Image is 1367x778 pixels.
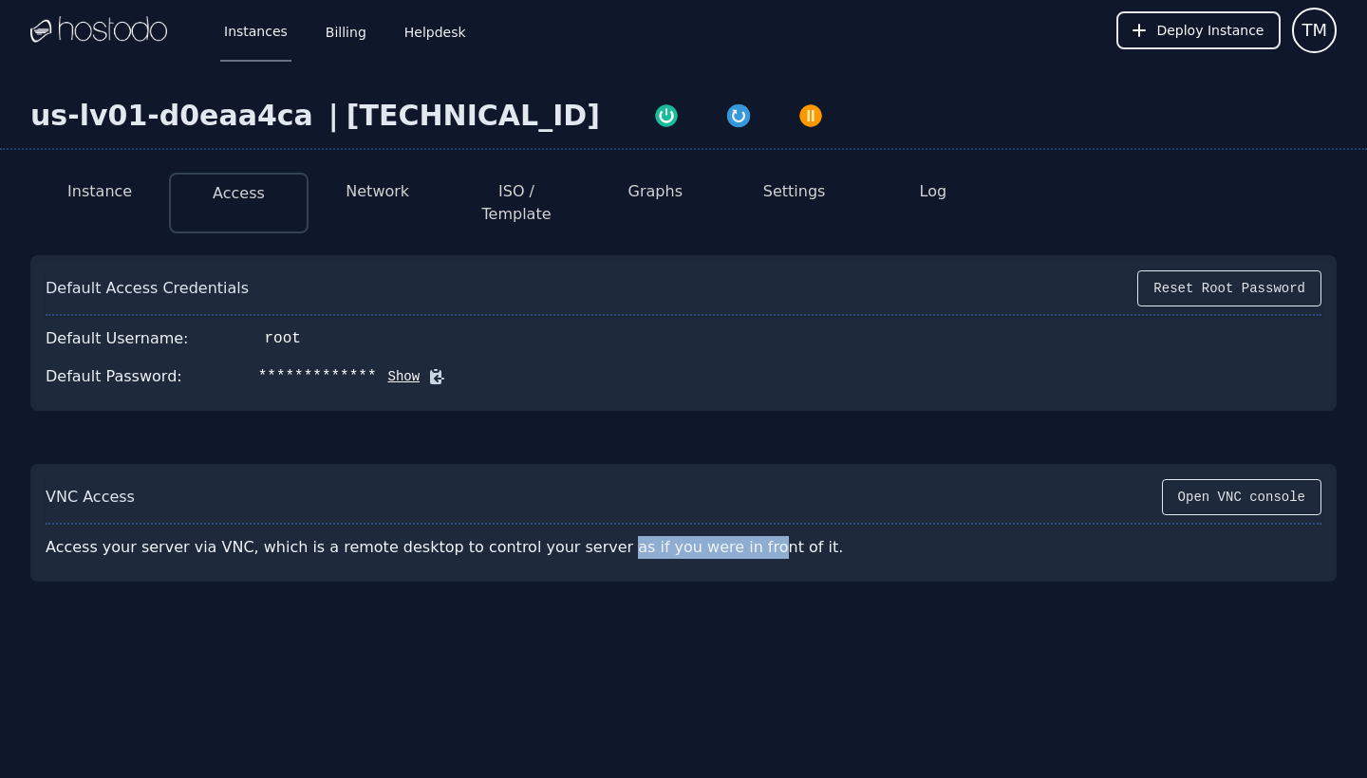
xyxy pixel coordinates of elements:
button: Instance [67,180,132,203]
button: Show [377,367,421,386]
button: Settings [763,180,826,203]
div: VNC Access [46,486,135,509]
button: Power On [630,99,702,129]
span: Deploy Instance [1156,21,1264,40]
span: TM [1301,17,1327,44]
button: User menu [1292,8,1337,53]
button: Power Off [775,99,847,129]
button: Log [920,180,947,203]
img: Power Off [797,102,824,129]
div: Default Password: [46,365,182,388]
button: Access [213,182,265,205]
div: Access your server via VNC, which is a remote desktop to control your server as if you were in fr... [46,528,896,566]
button: ISO / Template [462,180,571,226]
button: Deploy Instance [1116,11,1281,49]
div: Default Username: [46,327,189,350]
img: Power On [653,102,680,129]
div: us-lv01-d0eaa4ca [30,99,321,133]
img: Logo [30,16,167,45]
button: Network [346,180,409,203]
button: Open VNC console [1162,479,1321,515]
div: Default Access Credentials [46,277,249,300]
img: Restart [725,102,752,129]
div: root [265,327,301,350]
div: | [321,99,346,133]
div: [TECHNICAL_ID] [346,99,600,133]
button: Reset Root Password [1137,270,1321,306]
button: Graphs [628,180,683,203]
button: Restart [702,99,775,129]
